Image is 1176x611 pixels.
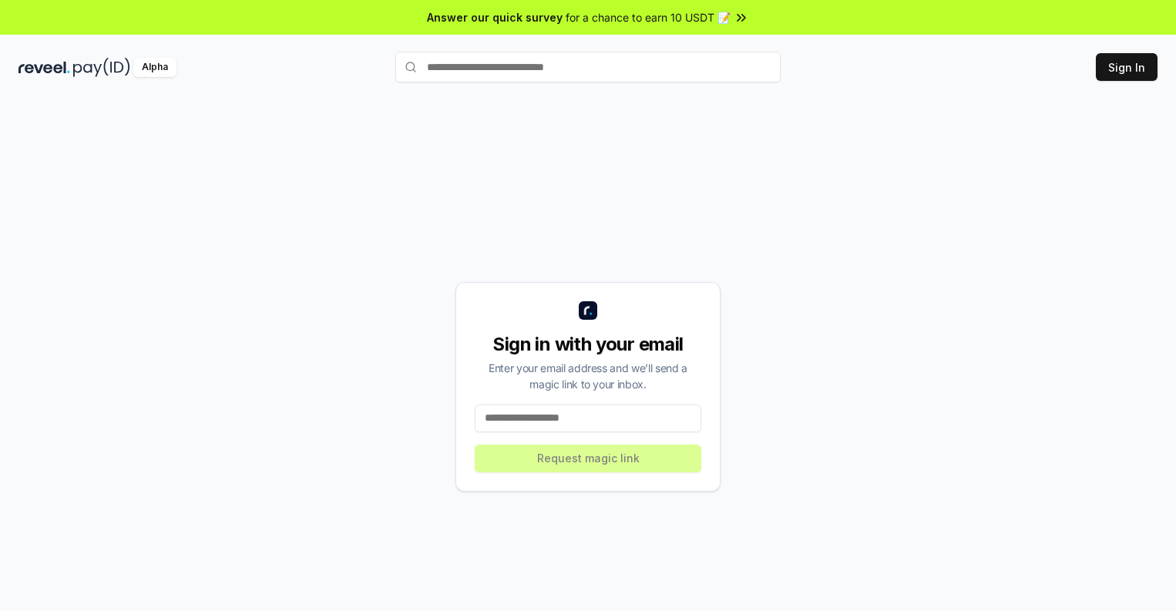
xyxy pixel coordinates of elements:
[475,360,701,392] div: Enter your email address and we’ll send a magic link to your inbox.
[566,9,731,25] span: for a chance to earn 10 USDT 📝
[133,58,176,77] div: Alpha
[18,58,70,77] img: reveel_dark
[1096,53,1158,81] button: Sign In
[579,301,597,320] img: logo_small
[73,58,130,77] img: pay_id
[475,332,701,357] div: Sign in with your email
[427,9,563,25] span: Answer our quick survey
